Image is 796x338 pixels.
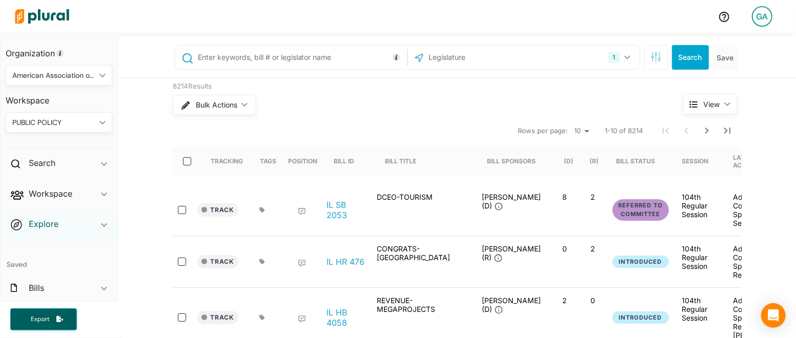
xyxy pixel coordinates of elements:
[29,218,58,229] h2: Explore
[298,259,306,267] div: Add Position Statement
[211,157,243,165] div: Tracking
[29,188,72,199] h2: Workspace
[613,256,669,268] button: Introduced
[682,147,718,176] div: Session
[697,120,717,141] button: Next Page
[259,314,265,321] div: Add tags
[298,315,306,323] div: Add Position Statement
[178,313,186,322] input: select-row-state-il-104th-hb4058
[682,193,717,219] div: 104th Regular Session
[608,52,619,63] div: 1
[725,244,777,279] div: Added Co-Sponsor Rep. [PERSON_NAME]
[617,157,656,165] div: Bill Status
[326,200,365,220] a: IL SB 2053
[196,101,237,109] span: Bulk Actions
[518,126,568,136] span: Rows per page:
[482,296,541,313] span: [PERSON_NAME] (D)
[392,53,401,62] div: Tooltip anchor
[487,147,536,176] div: Bill Sponsors
[555,193,575,201] p: 8
[482,193,541,210] span: [PERSON_NAME] (D)
[590,147,599,176] div: (R)
[211,147,243,176] div: Tracking
[178,258,186,266] input: select-row-state-il-104th-hr476
[197,311,238,324] button: Track
[487,157,536,165] div: Bill Sponsors
[713,45,738,70] button: Save
[197,255,238,268] button: Track
[29,282,44,293] h2: Bills
[583,296,603,305] p: 0
[178,206,186,214] input: select-row-state-il-104th-sb2053
[6,38,112,61] h3: Organization
[197,48,404,67] input: Enter keywords, bill # or legislator name
[288,157,317,165] div: Position
[428,48,538,67] input: Legislature
[725,193,777,227] div: Added as Co-Sponsor Sen. [PERSON_NAME]
[12,117,95,128] div: PUBLIC POLICY
[583,193,603,201] p: 2
[717,120,738,141] button: Last Page
[259,207,265,213] div: Add tags
[326,257,364,267] a: IL HR 476
[704,99,720,110] span: View
[55,49,65,58] div: Tooltip anchor
[372,193,474,227] div: DCEO-TOURISM
[334,147,363,176] div: Bill ID
[555,244,575,253] p: 0
[613,311,669,324] button: Introduced
[682,157,709,165] div: Session
[604,48,637,67] button: 1
[24,315,56,324] span: Export
[733,147,768,176] div: Latest Action
[590,157,599,165] div: (R)
[1,247,117,272] h4: Saved
[385,147,425,176] div: Bill Title
[183,157,191,165] input: select-all-rows
[288,147,317,176] div: Position
[326,307,365,328] a: IL HB 4058
[173,81,644,92] div: 8214 Results
[752,6,772,27] div: GA
[29,157,55,168] h2: Search
[482,244,541,262] span: [PERSON_NAME] (R)
[385,157,416,165] div: Bill Title
[682,296,717,322] div: 104th Regular Session
[10,308,77,330] button: Export
[12,70,95,81] div: American Association of Public Policy Professionals
[672,45,709,70] button: Search
[744,2,781,31] a: GA
[555,296,575,305] p: 2
[260,157,276,165] div: Tags
[564,147,574,176] div: (D)
[682,244,717,270] div: 104th Regular Session
[583,244,603,253] p: 2
[761,303,786,328] div: Open Intercom Messenger
[372,244,474,279] div: CONGRATS-[GEOGRAPHIC_DATA]
[197,203,238,217] button: Track
[651,52,661,60] span: Search Filters
[298,207,306,216] div: Add Position Statement
[676,120,697,141] button: Previous Page
[6,86,112,108] h3: Workspace
[259,259,265,265] div: Add tags
[564,157,574,165] div: (D)
[656,120,676,141] button: First Page
[605,126,643,136] span: 1-10 of 8214
[260,147,276,176] div: Tags
[733,154,768,169] div: Latest Action
[613,199,669,221] button: Referred to Committee
[617,147,665,176] div: Bill Status
[173,95,256,115] button: Bulk Actions
[334,157,354,165] div: Bill ID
